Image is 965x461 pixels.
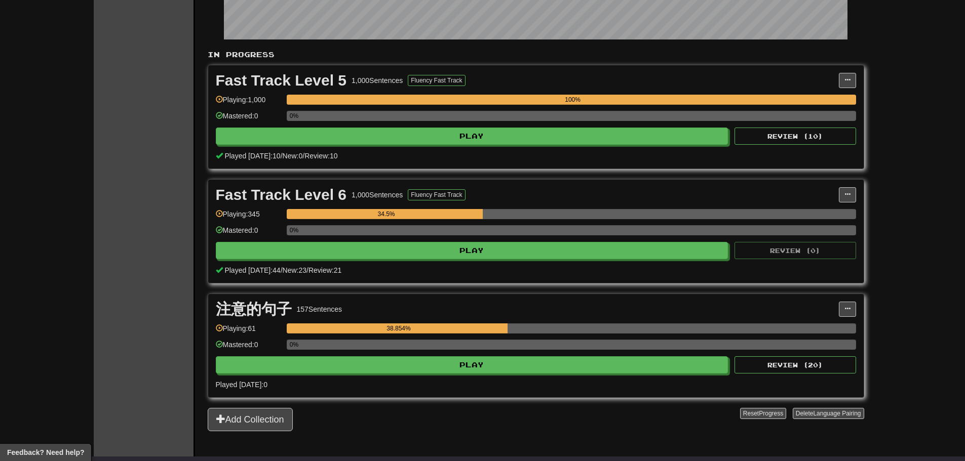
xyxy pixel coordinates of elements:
[216,111,282,128] div: Mastered: 0
[216,242,728,259] button: Play
[216,128,728,145] button: Play
[216,323,282,340] div: Playing: 61
[297,304,342,314] div: 157 Sentences
[216,187,347,202] div: Fast Track Level 6
[735,128,856,145] button: Review (10)
[224,152,280,160] span: Played [DATE]: 10
[290,209,483,219] div: 34.5%
[216,356,728,373] button: Play
[216,73,347,88] div: Fast Track Level 5
[216,209,282,226] div: Playing: 345
[352,75,403,86] div: 1,000 Sentences
[740,408,786,419] button: ResetProgress
[735,356,856,373] button: Review (20)
[735,242,856,259] button: Review (0)
[283,152,303,160] span: New: 0
[408,189,465,200] button: Fluency Fast Track
[216,340,282,356] div: Mastered: 0
[793,408,864,419] button: DeleteLanguage Pairing
[283,266,306,274] span: New: 23
[224,266,280,274] span: Played [DATE]: 44
[7,447,84,457] span: Open feedback widget
[759,410,783,417] span: Progress
[208,408,293,431] button: Add Collection
[208,50,864,60] p: In Progress
[308,266,341,274] span: Review: 21
[216,302,292,317] div: 注意的句子
[216,225,282,242] div: Mastered: 0
[216,95,282,111] div: Playing: 1,000
[304,152,337,160] span: Review: 10
[216,381,267,389] span: Played [DATE]: 0
[408,75,465,86] button: Fluency Fast Track
[290,323,508,333] div: 38.854%
[813,410,861,417] span: Language Pairing
[281,266,283,274] span: /
[306,266,308,274] span: /
[290,95,856,105] div: 100%
[302,152,304,160] span: /
[281,152,283,160] span: /
[352,190,403,200] div: 1,000 Sentences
